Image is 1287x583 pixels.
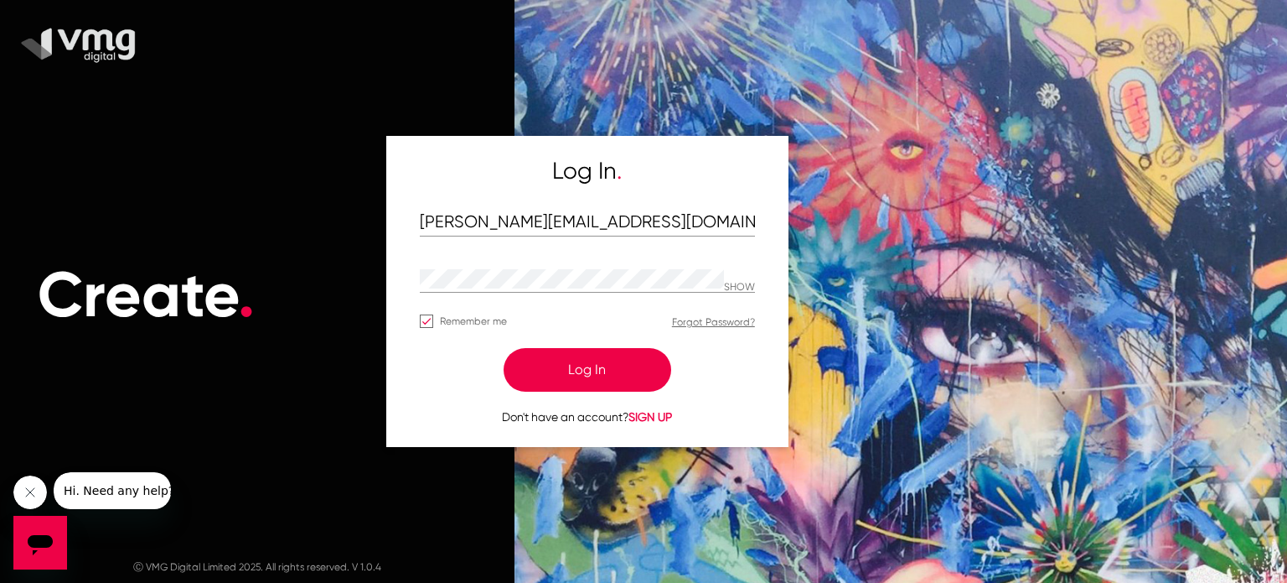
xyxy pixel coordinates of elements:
[420,213,755,232] input: Email Address
[238,257,255,333] span: .
[617,157,622,185] span: .
[13,476,47,509] iframe: Close message
[54,472,171,509] iframe: Message from company
[724,282,755,294] p: Hide password
[420,157,755,185] h5: Log In
[672,316,755,328] a: Forgot Password?
[504,348,671,392] button: Log In
[420,409,755,426] p: Don't have an account?
[13,516,67,570] iframe: Button to launch messaging window
[10,12,121,25] span: Hi. Need any help?
[440,311,507,331] span: Remember me
[628,410,672,424] span: SIGN UP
